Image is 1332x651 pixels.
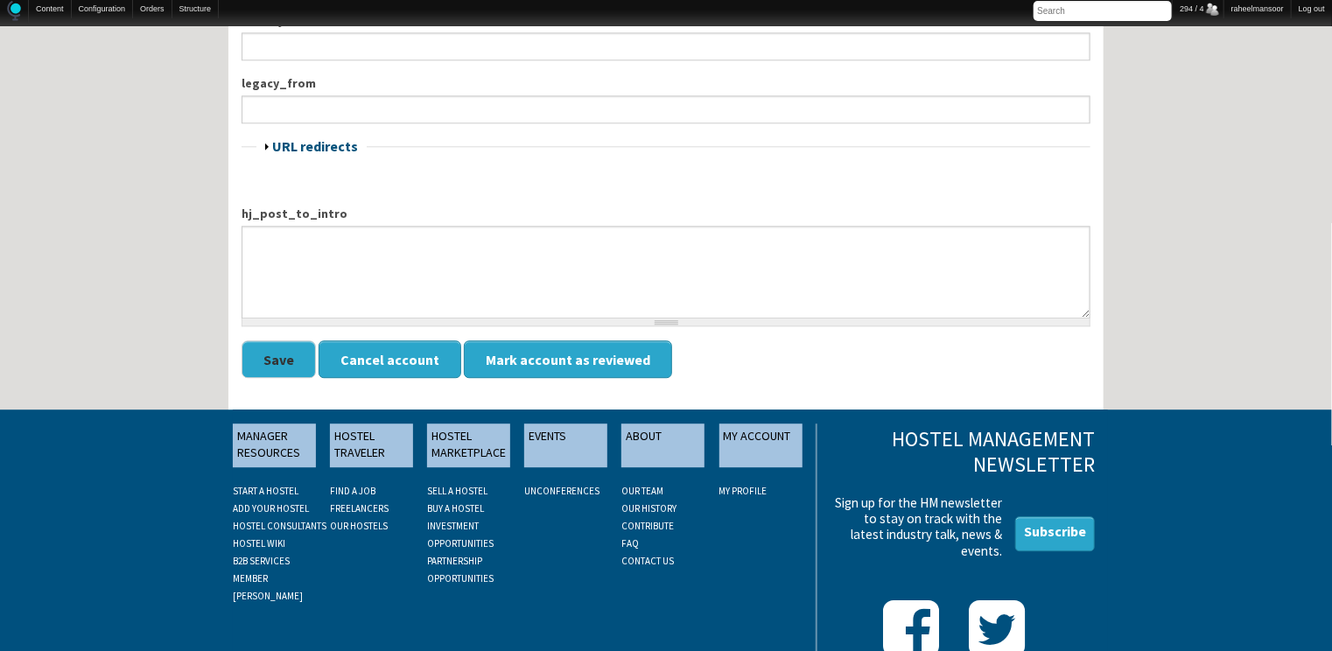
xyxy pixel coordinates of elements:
[242,205,1090,223] label: hj_post_to_intro
[319,340,461,378] button: Cancel account
[233,555,290,567] a: B2B SERVICES
[233,537,285,549] a: HOSTEL WIKI
[621,502,677,514] a: OUR HISTORY
[242,74,1090,93] label: legacy_from
[427,555,494,584] a: PARTNERSHIP OPPORTUNITIES
[330,520,388,532] a: OUR HOSTELS
[719,485,768,497] a: My Profile
[272,137,358,155] a: URL redirects
[427,502,484,514] a: BUY A HOSTEL
[524,423,607,467] a: EVENTS
[7,1,21,21] img: Home
[464,340,672,378] button: Mark account as reviewed
[427,485,487,497] a: SELL A HOSTEL
[233,423,316,467] a: MANAGER RESOURCES
[233,485,298,497] a: START A HOSTEL
[242,340,316,378] button: Save
[330,485,375,497] a: FIND A JOB
[621,485,663,497] a: OUR TEAM
[233,502,309,514] a: ADD YOUR HOSTEL
[719,423,803,467] a: MY ACCOUNT
[621,520,674,532] a: CONTRIBUTE
[427,520,494,549] a: INVESTMENT OPPORTUNITIES
[427,423,510,467] a: HOSTEL MARKETPLACE
[233,572,303,602] a: MEMBER [PERSON_NAME]
[330,423,413,467] a: HOSTEL TRAVELER
[621,555,674,567] a: CONTACT US
[1015,516,1095,551] a: Subscribe
[830,495,1002,559] p: Sign up for the HM newsletter to stay on track with the latest industry talk, news & events.
[621,423,705,467] a: ABOUT
[621,537,639,549] a: FAQ
[524,485,599,497] a: UNCONFERENCES
[330,502,389,514] a: FREELANCERS
[233,520,326,532] a: HOSTEL CONSULTANTS
[1034,1,1172,21] input: Search
[830,427,1095,478] h3: Hostel Management Newsletter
